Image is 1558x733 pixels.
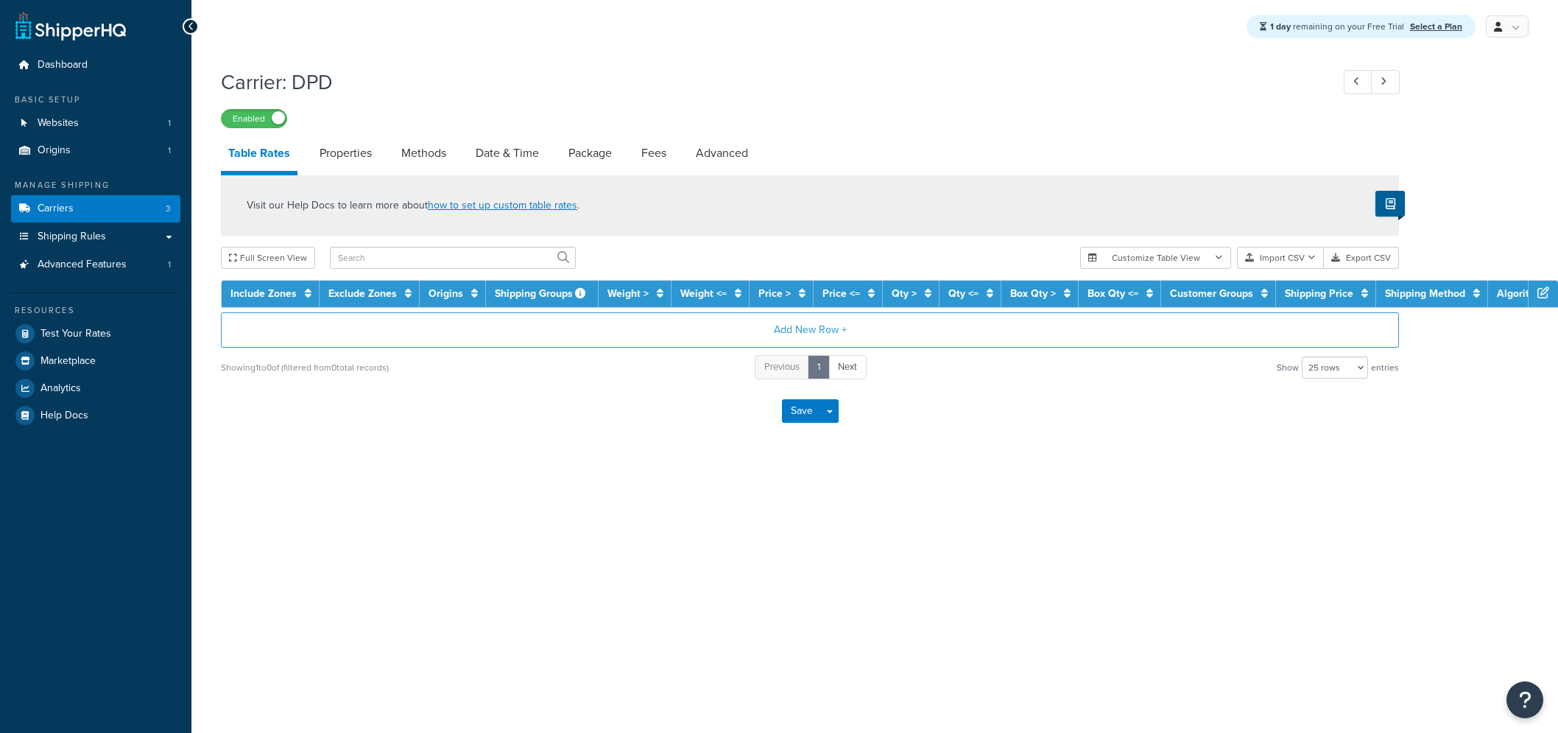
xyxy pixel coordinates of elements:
[38,59,88,71] span: Dashboard
[688,136,755,171] a: Advanced
[680,286,727,301] a: Weight <=
[1270,20,1406,33] span: remaining on your Free Trial
[1285,286,1353,301] a: Shipping Price
[11,179,180,192] div: Manage Shipping
[166,203,171,215] span: 3
[11,251,180,278] a: Advanced Features1
[328,286,397,301] a: Exclude Zones
[1371,357,1399,378] span: entries
[561,136,619,171] a: Package
[11,137,180,164] li: Origins
[221,247,315,269] button: Full Screen View
[1270,20,1291,33] strong: 1 day
[755,355,809,379] a: Previous
[38,203,74,215] span: Carriers
[11,348,180,374] a: Marketplace
[221,312,1399,348] button: Add New Row +
[1237,247,1324,269] button: Import CSV
[11,195,180,222] li: Carriers
[40,410,88,422] span: Help Docs
[11,110,180,137] li: Websites
[808,355,830,379] a: 1
[634,136,674,171] a: Fees
[1010,286,1056,301] a: Box Qty >
[486,281,599,307] th: Shipping Groups
[828,355,867,379] a: Next
[11,304,180,317] div: Resources
[38,144,71,157] span: Origins
[168,117,171,130] span: 1
[11,223,180,250] a: Shipping Rules
[1344,70,1372,94] a: Previous Record
[782,399,822,423] button: Save
[1324,247,1399,269] button: Export CSV
[221,357,389,378] div: Showing 1 to 0 of (filtered from 0 total records)
[1488,281,1554,307] th: Algorithm
[1371,70,1400,94] a: Next Record
[40,382,81,395] span: Analytics
[948,286,979,301] a: Qty <=
[38,117,79,130] span: Websites
[1080,247,1231,269] button: Customize Table View
[1410,20,1462,33] a: Select a Plan
[168,144,171,157] span: 1
[11,251,180,278] li: Advanced Features
[11,402,180,429] a: Help Docs
[312,136,379,171] a: Properties
[468,136,546,171] a: Date & Time
[221,136,297,175] a: Table Rates
[40,328,111,340] span: Test Your Rates
[11,94,180,106] div: Basic Setup
[40,355,96,368] span: Marketplace
[1088,286,1138,301] a: Box Qty <=
[230,286,297,301] a: Include Zones
[1506,681,1543,718] button: Open Resource Center
[892,286,917,301] a: Qty >
[429,286,463,301] a: Origins
[330,247,576,269] input: Search
[11,137,180,164] a: Origins1
[38,259,127,271] span: Advanced Features
[11,320,180,347] a: Test Your Rates
[11,195,180,222] a: Carriers3
[394,136,454,171] a: Methods
[11,375,180,401] a: Analytics
[838,360,857,373] span: Next
[247,197,579,214] p: Visit our Help Docs to learn more about .
[168,259,171,271] span: 1
[758,286,791,301] a: Price >
[221,68,1316,97] h1: Carrier: DPD
[764,360,800,373] span: Previous
[222,110,286,127] label: Enabled
[1277,357,1299,378] span: Show
[38,231,106,243] span: Shipping Rules
[1375,191,1405,217] button: Show Help Docs
[1170,286,1253,301] a: Customer Groups
[1385,286,1465,301] a: Shipping Method
[11,52,180,79] a: Dashboard
[607,286,649,301] a: Weight >
[822,286,860,301] a: Price <=
[428,197,577,213] a: how to set up custom table rates
[11,110,180,137] a: Websites1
